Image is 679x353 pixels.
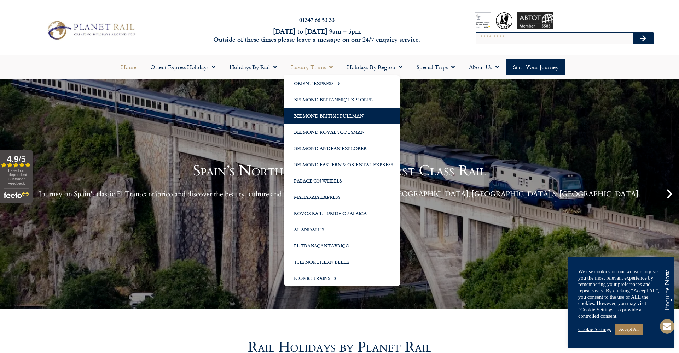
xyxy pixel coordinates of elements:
a: Home [114,59,143,75]
h6: [DATE] to [DATE] 9am – 5pm Outside of these times please leave a message on our 24/7 enquiry serv... [183,27,451,44]
a: Maharaja Express [284,189,400,205]
a: 01347 66 53 33 [299,16,335,24]
ul: Luxury Trains [284,75,400,286]
h1: Spain’s Northern Coast - by First Class Rail [39,163,640,178]
div: Next slide [663,188,675,200]
a: El Transcantabrico [284,238,400,254]
nav: Menu [4,59,675,75]
a: Belmond Andean Explorer [284,140,400,156]
a: Iconic Trains [284,270,400,286]
a: Special Trips [410,59,462,75]
a: About Us [462,59,506,75]
a: Belmond Britannic Explorer [284,91,400,108]
a: Belmond Royal Scotsman [284,124,400,140]
a: Belmond Eastern & Oriental Express [284,156,400,173]
a: Palace on Wheels [284,173,400,189]
div: We use cookies on our website to give you the most relevant experience by remembering your prefer... [578,268,663,319]
a: Holidays by Rail [222,59,284,75]
a: The Northern Belle [284,254,400,270]
a: Start your Journey [506,59,565,75]
a: Rovos Rail – Pride of Africa [284,205,400,221]
a: Holidays by Region [340,59,410,75]
a: Al Andalus [284,221,400,238]
a: Accept All [615,324,643,335]
p: Journey on Spain's classic El Transcantábrico and discover the beauty, culture and food of [GEOGR... [39,190,640,198]
a: Luxury Trains [284,59,340,75]
a: Orient Express [284,75,400,91]
a: Orient Express Holidays [143,59,222,75]
a: Cookie Settings [578,326,611,333]
img: Planet Rail Train Holidays Logo [44,19,137,42]
button: Search [633,33,653,44]
a: Belmond British Pullman [284,108,400,124]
